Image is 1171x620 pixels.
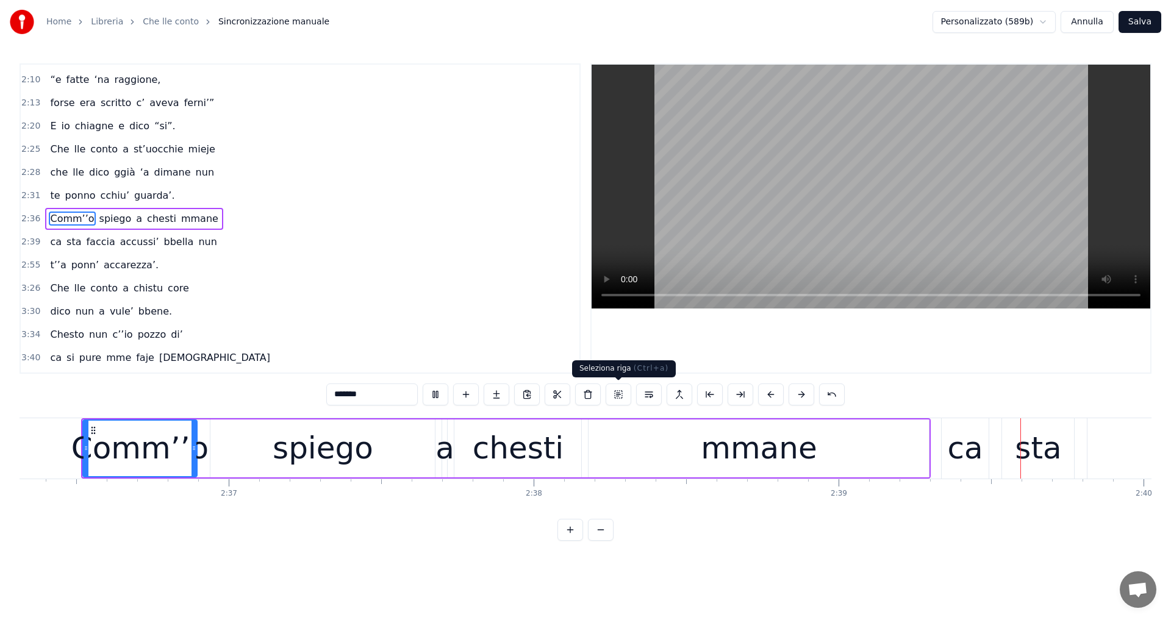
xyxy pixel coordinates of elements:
span: ponn’ [70,258,100,272]
span: “si”. [153,119,176,133]
span: ggià [113,165,137,179]
span: aveva [148,96,180,110]
a: Home [46,16,71,28]
span: scritto [99,96,133,110]
nav: breadcrumb [46,16,329,28]
span: dico [128,119,151,133]
span: bbella [163,235,195,249]
span: fatte [65,73,91,87]
span: spiego [98,212,133,226]
span: dimane [153,165,192,179]
span: era [79,96,97,110]
span: nun [74,304,95,318]
span: Che [49,142,70,156]
span: c’’io [111,327,134,341]
span: io [60,119,71,133]
span: Comm’’o [49,212,95,226]
button: Salva [1119,11,1161,33]
span: guarda’. [133,188,176,202]
span: 2:36 [21,213,40,225]
span: te [49,188,61,202]
span: sta [65,235,82,249]
span: ponno [64,188,97,202]
div: 2:39 [831,489,847,499]
span: “e [49,73,62,87]
span: e [117,119,126,133]
div: 2:40 [1136,489,1152,499]
span: c’ [135,96,146,110]
span: nun [88,327,109,341]
span: [DEMOGRAPHIC_DATA] [158,351,271,365]
div: mmane [701,426,817,471]
div: sta [1015,426,1061,471]
span: dico [88,165,110,179]
span: a [121,142,130,156]
span: ( Ctrl+a ) [634,364,669,372]
span: accussi’ [119,235,160,249]
span: cchiu’ [99,188,131,202]
div: a [435,426,454,471]
div: spiego [273,426,373,471]
span: 3:26 [21,282,40,294]
span: 2:20 [21,120,40,132]
span: E [49,119,57,133]
span: pure [78,351,102,365]
span: che [49,165,69,179]
span: si [65,351,76,365]
span: chiagne [74,119,115,133]
span: bbene. [137,304,173,318]
span: pozzo [137,327,168,341]
span: mmane [180,212,220,226]
div: Seleziona riga [572,360,676,377]
span: st’uocchie [132,142,185,156]
span: ‘na [93,73,110,87]
div: ca [947,426,983,471]
span: conto [89,281,119,295]
span: chesti [146,212,177,226]
span: 2:55 [21,259,40,271]
span: ca [49,235,63,249]
span: mme [105,351,132,365]
span: chistu [132,281,164,295]
span: vule’ [109,304,135,318]
span: faje [135,351,156,365]
span: ferni’” [183,96,216,110]
span: 2:31 [21,190,40,202]
a: Che lle conto [143,16,199,28]
div: chesti [473,426,564,471]
span: faccia [85,235,116,249]
span: a [121,281,130,295]
a: Aprire la chat [1120,571,1156,608]
div: 2:37 [221,489,237,499]
img: youka [10,10,34,34]
span: nun [195,165,215,179]
span: forse [49,96,76,110]
div: 2:38 [526,489,542,499]
span: a [135,212,143,226]
span: 2:25 [21,143,40,155]
span: accarezza’. [102,258,160,272]
span: mieje [187,142,217,156]
span: 3:40 [21,352,40,364]
span: conto [89,142,119,156]
span: dico [49,304,71,318]
span: 2:10 [21,74,40,86]
span: Sincronizzazione manuale [218,16,329,28]
span: lle [71,165,85,179]
span: nun [197,235,218,249]
span: raggione, [113,73,162,87]
a: Libreria [91,16,123,28]
div: Comm’’o [71,426,209,471]
span: 3:30 [21,305,40,318]
span: ca [49,351,63,365]
span: lle [73,142,87,156]
span: 2:13 [21,97,40,109]
span: Che [49,281,70,295]
span: 2:39 [21,236,40,248]
span: di’ [170,327,184,341]
span: 3:34 [21,329,40,341]
span: t’’a [49,258,67,272]
button: Annulla [1061,11,1114,33]
span: Chesto [49,327,85,341]
span: lle [73,281,87,295]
